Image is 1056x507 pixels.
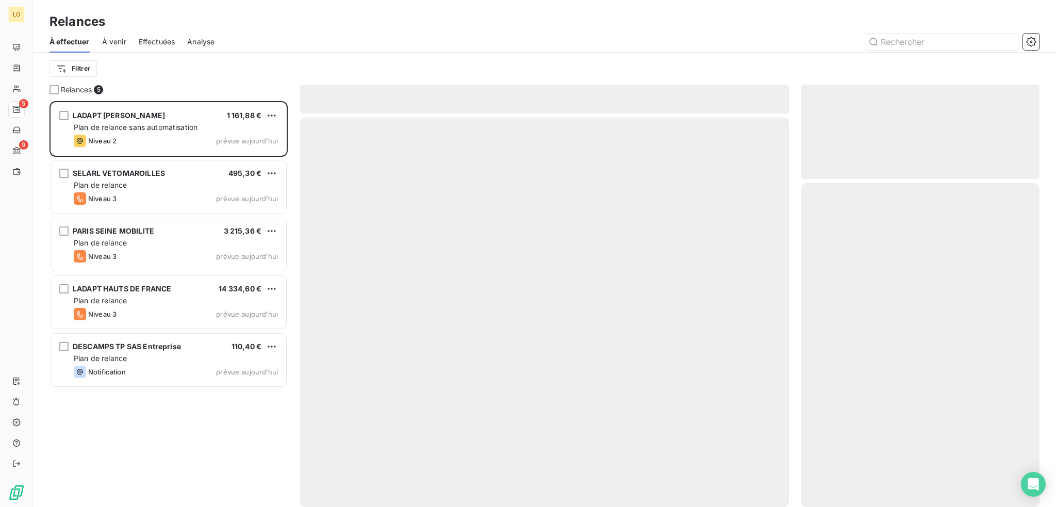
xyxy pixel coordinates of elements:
[74,354,127,363] span: Plan de relance
[49,60,97,77] button: Filtrer
[216,368,278,376] span: prévue aujourd’hui
[74,296,127,305] span: Plan de relance
[88,137,117,145] span: Niveau 2
[219,284,261,293] span: 14 334,60 €
[227,111,262,120] span: 1 161,88 €
[49,37,90,47] span: À effectuer
[102,37,126,47] span: À venir
[88,310,117,318] span: Niveau 3
[139,37,175,47] span: Effectuées
[74,238,127,247] span: Plan de relance
[187,37,214,47] span: Analyse
[216,310,278,318] span: prévue aujourd’hui
[8,484,25,501] img: Logo LeanPay
[232,342,261,351] span: 110,40 €
[74,123,197,132] span: Plan de relance sans automatisation
[19,99,28,108] span: 5
[216,137,278,145] span: prévue aujourd’hui
[73,169,165,177] span: SELARL VETOMAROILLES
[224,226,262,235] span: 3 215,36 €
[1021,472,1046,497] div: Open Intercom Messenger
[19,140,28,150] span: 9
[88,194,117,203] span: Niveau 3
[61,85,92,95] span: Relances
[94,85,103,94] span: 5
[74,181,127,189] span: Plan de relance
[73,111,165,120] span: LADAPT [PERSON_NAME]
[73,342,181,351] span: DESCAMPS TP SAS Entreprise
[49,101,288,507] div: grid
[216,194,278,203] span: prévue aujourd’hui
[49,12,105,31] h3: Relances
[73,284,171,293] span: LADAPT HAUTS DE FRANCE
[864,34,1019,50] input: Rechercher
[228,169,261,177] span: 495,30 €
[88,368,126,376] span: Notification
[73,226,154,235] span: PARIS SEINE MOBILITE
[88,252,117,260] span: Niveau 3
[216,252,278,260] span: prévue aujourd’hui
[8,6,25,23] div: LO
